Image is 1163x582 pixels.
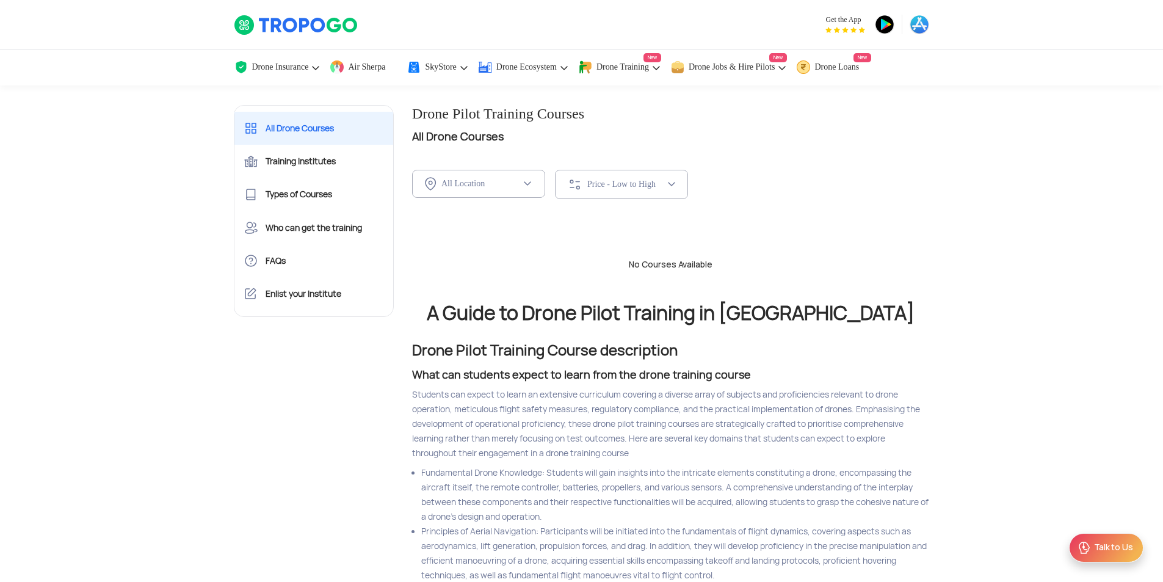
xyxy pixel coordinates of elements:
div: Talk to Us [1094,542,1133,554]
a: Who can get the training [234,211,394,244]
span: Air Sherpa [348,62,385,72]
a: Enlist your Institute [234,277,394,310]
h2: All Drone Courses [412,128,930,145]
div: No Courses Available [403,259,939,271]
a: Drone Ecosystem [478,49,569,85]
h1: Drone Pilot Training Courses [412,105,930,123]
span: Drone Training [596,62,649,72]
img: ic_location_inActive.svg [425,177,437,191]
img: ic_Support.svg [1077,540,1092,555]
span: Drone Loans [814,62,859,72]
img: ic_appstore.png [910,15,929,34]
a: Types of Courses [234,178,394,211]
span: Drone Insurance [252,62,309,72]
span: SkyStore [425,62,456,72]
li: Fundamental Drone Knowledge: Students will gain insights into the intricate elements constituting... [421,465,930,524]
span: New [643,53,661,62]
div: Price - Low to High [587,179,667,190]
span: Drone Ecosystem [496,62,557,72]
button: All Location [412,170,545,198]
div: Students can expect to learn an extensive curriculum covering a diverse array of subjects and pro... [412,387,930,460]
span: Drone Jobs & Hire Pilots [689,62,775,72]
a: Drone Insurance [234,49,321,85]
img: ic_playstore.png [875,15,894,34]
a: All Drone Courses [234,112,394,145]
span: Get the App [825,15,865,24]
span: New [853,53,871,62]
img: TropoGo Logo [234,15,359,35]
h3: What can students expect to learn from the drone training course [412,368,930,382]
button: Price - Low to High [555,170,688,199]
h2: Drone Pilot Training Course description [412,343,930,358]
a: SkyStore [407,49,468,85]
a: Training Institutes [234,145,394,178]
h2: A Guide to Drone Pilot Training in [GEOGRAPHIC_DATA] [412,303,930,324]
a: FAQs [234,244,394,277]
img: App Raking [825,27,865,33]
a: Drone LoansNew [796,49,871,85]
span: New [769,53,787,62]
img: ic_chevron_down.svg [523,179,532,189]
div: All Location [441,178,521,189]
a: Drone Jobs & Hire PilotsNew [670,49,788,85]
a: Air Sherpa [330,49,397,85]
a: Drone TrainingNew [578,49,661,85]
